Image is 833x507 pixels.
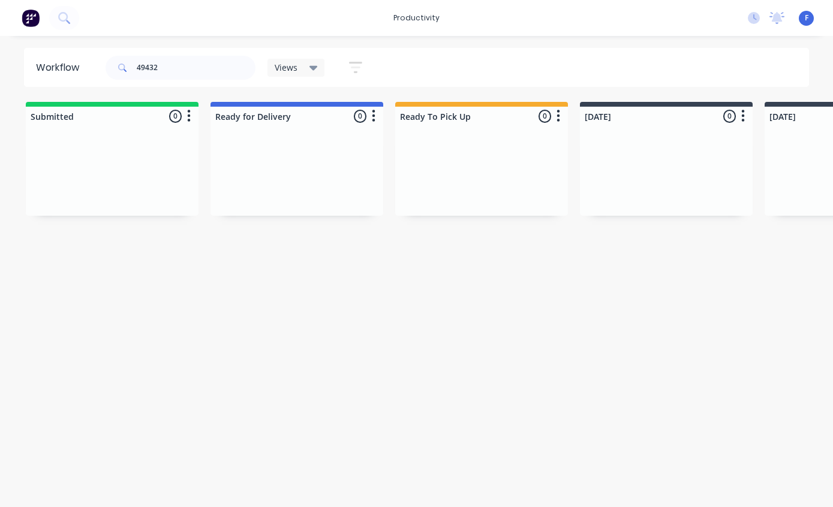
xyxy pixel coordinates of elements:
[22,9,40,27] img: Factory
[36,61,85,75] div: Workflow
[387,9,446,27] div: productivity
[137,56,255,80] input: Search for orders...
[805,13,808,23] span: F
[275,61,297,74] span: Views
